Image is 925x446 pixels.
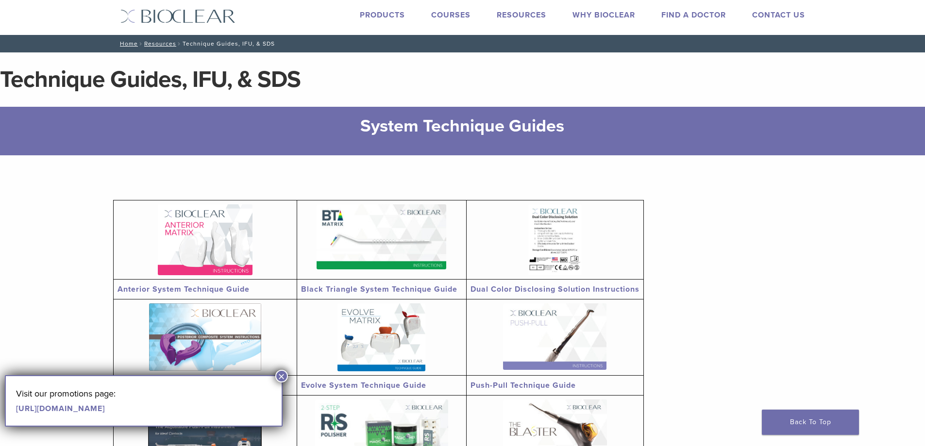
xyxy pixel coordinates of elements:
a: Home [117,40,138,47]
a: Anterior System Technique Guide [118,284,250,294]
a: Resources [497,10,546,20]
a: Contact Us [752,10,805,20]
nav: Technique Guides, IFU, & SDS [113,35,812,52]
button: Close [275,370,288,382]
h2: System Technique Guides [162,115,764,138]
a: [URL][DOMAIN_NAME] [16,404,105,413]
p: Visit our promotions page: [16,386,271,415]
a: Black Triangle System Technique Guide [301,284,457,294]
a: Courses [431,10,471,20]
a: Push-Pull Technique Guide [471,380,576,390]
a: Find A Doctor [661,10,726,20]
span: / [176,41,183,46]
span: / [138,41,144,46]
img: Bioclear [120,9,235,23]
a: Dual Color Disclosing Solution Instructions [471,284,639,294]
a: Products [360,10,405,20]
a: Resources [144,40,176,47]
a: Why Bioclear [572,10,635,20]
a: Evolve System Technique Guide [301,380,426,390]
a: Back To Top [762,410,859,435]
